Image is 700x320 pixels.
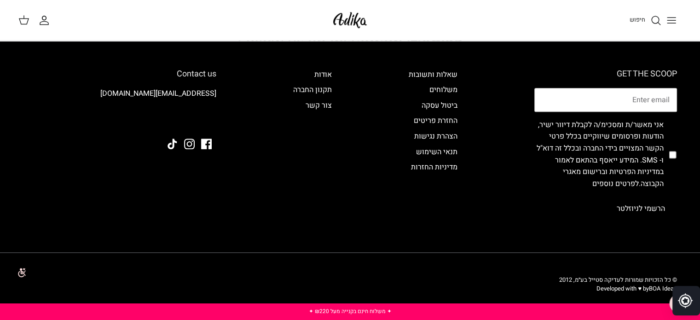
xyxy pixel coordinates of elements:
a: אודות [314,69,332,80]
h6: Contact us [23,69,216,79]
a: משלוחים [429,84,457,95]
button: הרשמי לניוזלטר [605,197,677,220]
label: אני מאשר/ת ומסכימ/ה לקבלת דיוור ישיר, הודעות ופרסומים שיווקיים בכלל פרטי הקשר המצויים בידי החברה ... [534,119,664,190]
p: Developed with ♥ by [559,285,677,293]
img: Adika IL [191,114,216,126]
span: חיפוש [630,15,645,24]
a: חיפוש [630,15,661,26]
a: תנאי השימוש [416,146,457,157]
img: Adika IL [330,9,370,31]
input: Email [534,88,677,112]
img: svg+xml;base64,PHN2ZwogICAgd2lkdGg9IjMyIgogICAgaGVpZ2h0PSIzMiIKICAgIHZpZXdCb3g9IjAgMCAzMiAzMiIKIC... [678,293,693,308]
a: ביטול עסקה [422,100,457,111]
a: Facebook [201,139,212,149]
a: שאלות ותשובות [409,69,457,80]
a: הצהרת נגישות [414,131,457,142]
a: החשבון שלי [39,15,53,26]
a: [EMAIL_ADDRESS][DOMAIN_NAME] [100,88,216,99]
a: BOA Ideas [649,284,677,293]
a: צור קשר [306,100,332,111]
button: Toggle menu [661,10,682,30]
button: צ'אט [665,290,693,317]
a: Instagram [184,139,195,149]
h6: GET THE SCOOP [534,69,677,79]
span: © כל הזכויות שמורות לעדיקה סטייל בע״מ, 2012 [559,275,677,284]
a: החזרת פריטים [414,115,457,126]
a: לפרטים נוספים [592,178,639,189]
div: Secondary navigation [399,69,467,221]
div: Secondary navigation [284,69,341,221]
a: Tiktok [167,139,178,149]
a: מדיניות החזרות [411,162,457,173]
img: accessibility_icon02.svg [7,260,32,285]
a: תקנון החברה [293,84,332,95]
a: ✦ משלוח חינם בקנייה מעל ₪220 ✦ [308,307,391,315]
